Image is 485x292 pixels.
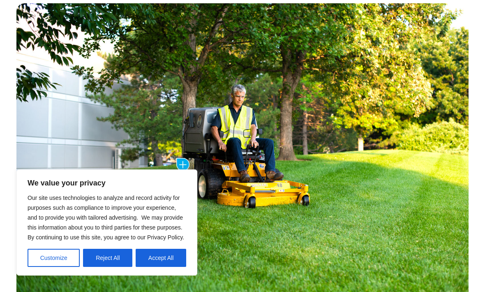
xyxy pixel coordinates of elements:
img: Plus icon with blue background [176,158,189,171]
span: Our site uses technologies to analyze and record activity for purposes such as compliance to impr... [28,195,184,241]
div: We value your privacy [16,169,197,276]
button: Customize [28,249,80,267]
p: We value your privacy [28,178,186,188]
button: Accept All [136,249,186,267]
button: Reject All [83,249,132,267]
